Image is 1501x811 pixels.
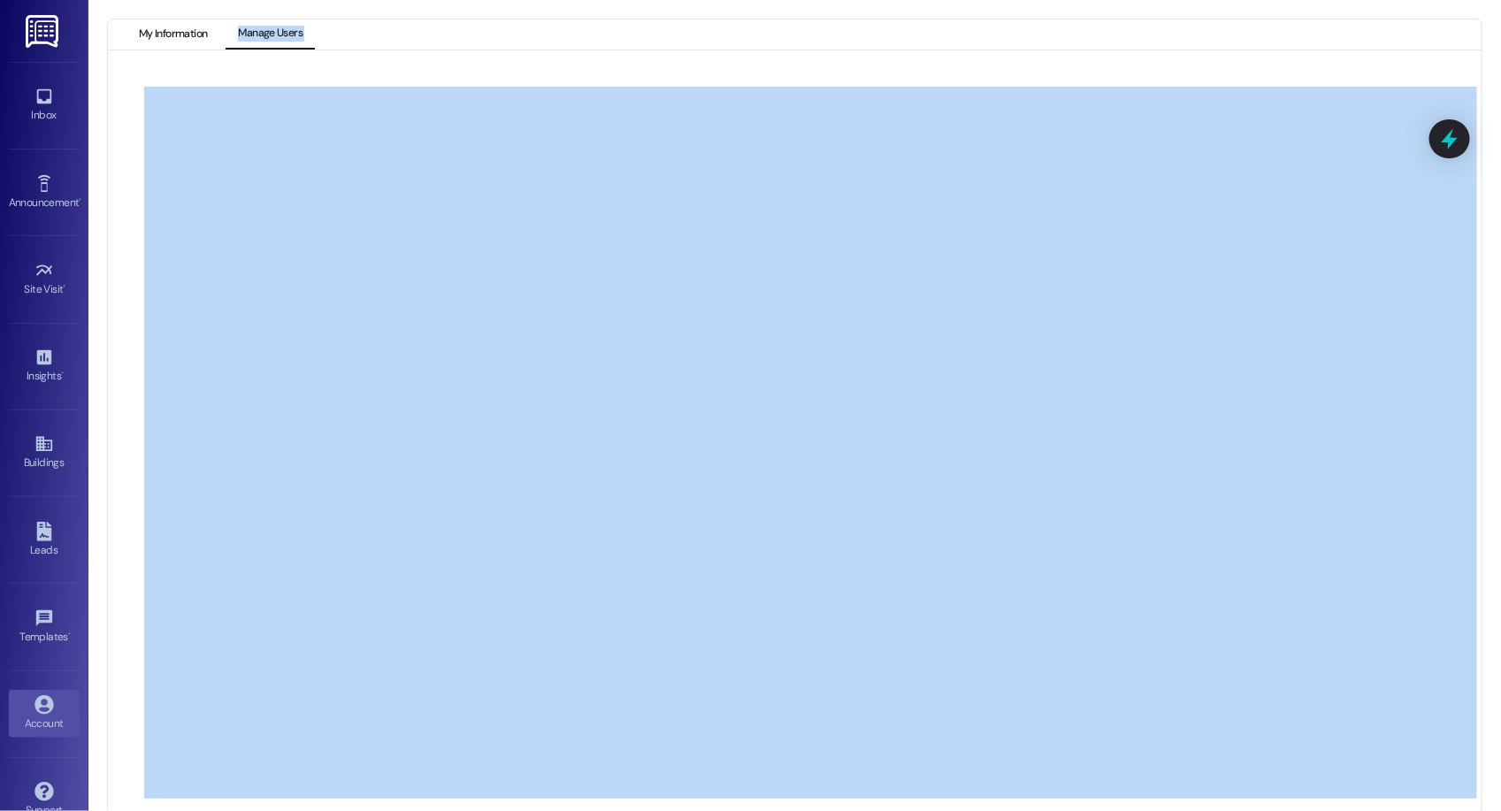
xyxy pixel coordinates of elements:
a: Buildings [9,429,80,477]
span: • [68,628,71,640]
iframe: retool [144,87,1477,799]
a: Site Visit • [9,256,80,303]
a: Leads [9,516,80,564]
img: ResiDesk Logo [26,15,62,48]
a: Insights • [9,342,80,390]
a: Inbox [9,81,80,129]
a: Account [9,690,80,738]
span: • [79,194,81,206]
span: • [61,367,64,379]
span: • [64,280,66,293]
a: Templates • [9,603,80,651]
button: My Information [126,19,219,50]
button: Manage Users [226,19,315,50]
